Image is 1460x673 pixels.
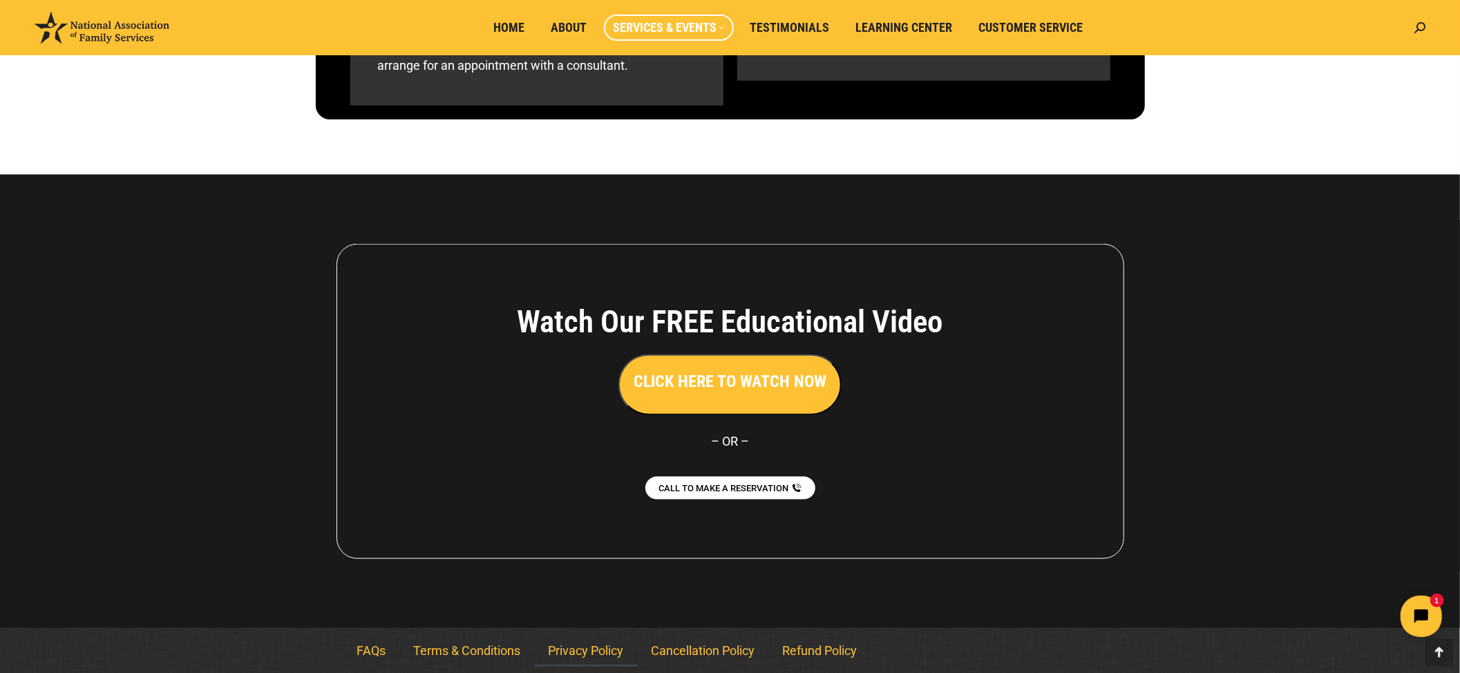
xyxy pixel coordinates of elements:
a: Terms & Conditions [400,635,535,667]
span: – OR – [711,434,749,448]
nav: Menu [343,635,1117,667]
a: Customer Service [969,15,1093,41]
a: Home [484,15,535,41]
img: National Association of Family Services [35,12,169,44]
span: Services & Events [614,20,724,35]
a: CALL TO MAKE A RESERVATION [645,477,815,500]
span: Learning Center [856,20,953,35]
h3: CLICK HERE TO WATCH NOW [634,370,826,393]
a: About [542,15,597,41]
a: Testimonials [741,15,840,41]
span: About [551,20,587,35]
a: Cancellation Policy [638,635,769,667]
a: CLICK HERE TO WATCH NOW [618,375,842,390]
a: Privacy Policy [535,635,638,667]
span: Customer Service [979,20,1083,35]
a: FAQs [343,635,400,667]
span: Testimonials [750,20,830,35]
span: Home [494,20,525,35]
a: Learning Center [846,15,963,41]
iframe: Tidio Chat [1216,584,1454,649]
a: Refund Policy [769,635,871,667]
span: CALL TO MAKE A RESERVATION [659,484,789,493]
h4: Watch Our FREE Educational Video [441,303,1020,341]
button: CLICK HERE TO WATCH NOW [618,354,842,415]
